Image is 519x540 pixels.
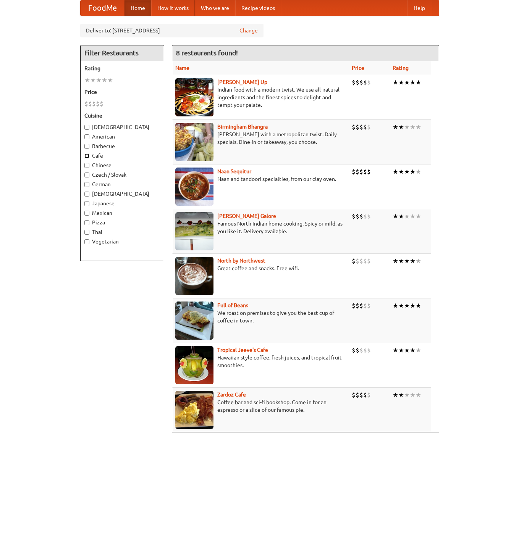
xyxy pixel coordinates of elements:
a: Birmingham Bhangra [217,124,268,130]
li: ★ [416,123,421,131]
li: ★ [416,346,421,355]
li: ★ [404,346,410,355]
h4: Filter Restaurants [81,45,164,61]
li: ★ [84,76,90,84]
li: $ [359,346,363,355]
li: $ [363,257,367,265]
li: ★ [96,76,102,84]
a: [PERSON_NAME] Galore [217,213,276,219]
input: Barbecue [84,144,89,149]
li: $ [363,78,367,87]
li: $ [359,168,363,176]
img: jeeves.jpg [175,346,213,384]
li: ★ [404,123,410,131]
li: ★ [404,391,410,399]
input: Czech / Slovak [84,172,89,177]
li: $ [356,168,359,176]
p: Indian food with a modern twist. We use all-natural ingredients and the finest spices to delight ... [175,86,346,109]
li: $ [352,391,356,399]
li: $ [367,391,371,399]
img: bhangra.jpg [175,123,213,161]
li: ★ [393,123,398,131]
li: $ [367,212,371,221]
li: $ [84,100,88,108]
h5: Rating [84,64,160,72]
li: $ [356,301,359,310]
li: ★ [404,257,410,265]
li: ★ [416,301,421,310]
label: Chinese [84,161,160,169]
li: ★ [393,78,398,87]
img: currygalore.jpg [175,212,213,250]
label: American [84,133,160,140]
li: ★ [410,301,416,310]
label: Japanese [84,200,160,207]
label: Thai [84,228,160,236]
a: North by Northwest [217,258,265,264]
input: German [84,182,89,187]
p: Famous North Indian home cooking. Spicy or mild, as you like it. Delivery available. [175,220,346,235]
a: Tropical Jeeve's Cafe [217,347,268,353]
li: $ [352,301,356,310]
li: $ [96,100,100,108]
a: Full of Beans [217,302,248,308]
a: Change [239,27,258,34]
a: FoodMe [81,0,124,16]
li: $ [359,391,363,399]
li: $ [356,257,359,265]
li: $ [356,212,359,221]
li: ★ [398,301,404,310]
input: Vegetarian [84,239,89,244]
li: ★ [416,391,421,399]
p: We roast on premises to give you the best cup of coffee in town. [175,309,346,324]
li: $ [363,212,367,221]
a: Home [124,0,151,16]
a: Naan Sequitur [217,168,251,174]
li: ★ [410,78,416,87]
li: $ [363,123,367,131]
li: $ [352,346,356,355]
a: Zardoz Cafe [217,392,246,398]
p: Coffee bar and sci-fi bookshop. Come in for an espresso or a slice of our famous pie. [175,398,346,414]
li: ★ [398,346,404,355]
p: [PERSON_NAME] with a metropolitan twist. Daily specials. Dine-in or takeaway, you choose. [175,131,346,146]
li: $ [363,301,367,310]
li: ★ [107,76,113,84]
input: Mexican [84,211,89,216]
li: ★ [416,78,421,87]
li: ★ [404,301,410,310]
label: [DEMOGRAPHIC_DATA] [84,190,160,198]
li: ★ [416,257,421,265]
li: ★ [393,346,398,355]
input: Pizza [84,220,89,225]
div: Deliver to: [STREET_ADDRESS] [80,24,264,37]
img: north.jpg [175,257,213,295]
input: American [84,134,89,139]
b: [PERSON_NAME] Up [217,79,267,85]
li: $ [352,123,356,131]
ng-pluralize: 8 restaurants found! [176,49,238,56]
a: Rating [393,65,409,71]
a: How it works [151,0,195,16]
li: $ [359,212,363,221]
li: ★ [410,391,416,399]
h5: Price [84,88,160,96]
label: Czech / Slovak [84,171,160,179]
p: Great coffee and snacks. Free wifi. [175,264,346,272]
li: $ [356,123,359,131]
li: ★ [398,123,404,131]
input: [DEMOGRAPHIC_DATA] [84,192,89,197]
li: ★ [393,391,398,399]
label: [DEMOGRAPHIC_DATA] [84,123,160,131]
li: $ [88,100,92,108]
li: ★ [398,391,404,399]
li: $ [352,168,356,176]
li: ★ [404,168,410,176]
li: $ [359,257,363,265]
li: $ [92,100,96,108]
li: ★ [404,212,410,221]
